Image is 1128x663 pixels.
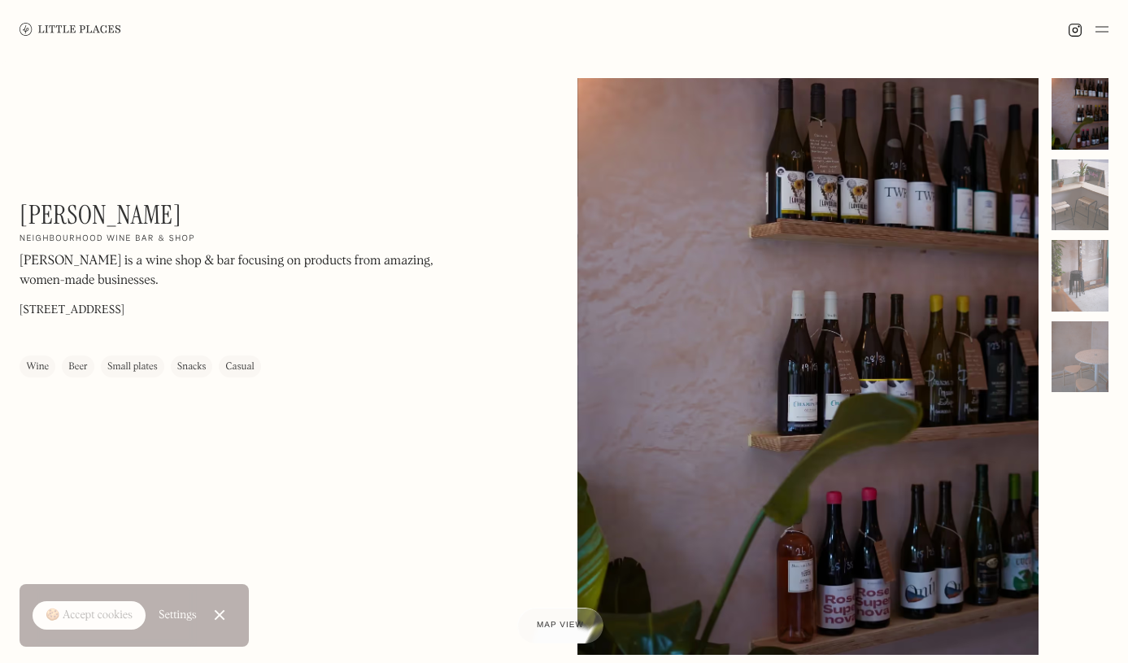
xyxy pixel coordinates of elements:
div: Beer [68,359,88,375]
div: Wine [26,359,49,375]
p: ‍ [20,327,124,344]
a: 🍪 Accept cookies [33,601,146,630]
span: Map view [537,621,584,630]
div: Snacks [177,359,207,375]
h1: [PERSON_NAME] [20,199,181,230]
a: Map view [517,608,603,643]
p: [PERSON_NAME] is a wine shop & bar focusing on products from amazing, women-made businesses. [20,251,459,290]
div: Settings [159,609,197,621]
div: 🍪 Accept cookies [46,608,133,624]
a: Close Cookie Popup [203,599,236,631]
div: Casual [225,359,254,375]
a: Settings [159,597,197,634]
div: Small plates [107,359,158,375]
p: [STREET_ADDRESS] [20,302,124,319]
h2: Neighbourhood wine bar & shop [20,233,195,245]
